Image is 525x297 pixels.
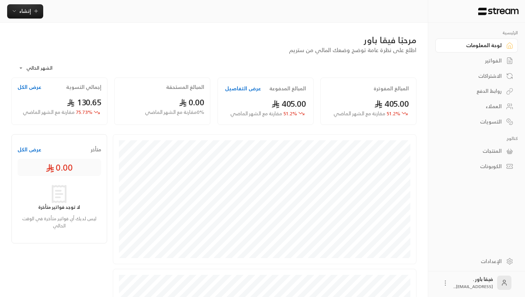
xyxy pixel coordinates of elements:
[166,84,204,91] h2: المبالغ المستحقة
[17,215,101,229] p: ليس لديك أي فواتير متأخرة في الوقت الحالي
[66,84,101,91] h2: إجمالي التسوية
[444,87,502,95] div: روابط الدفع
[11,34,416,46] div: مرحبًا فيقا باور
[444,163,502,170] div: الكوبونات
[444,57,502,64] div: الفواتير
[17,146,41,153] button: عرض الكل
[435,160,518,173] a: الكوبونات
[67,95,101,110] span: 130.65
[46,162,73,173] span: 0.00
[435,136,518,141] p: كتالوج
[444,258,502,265] div: الإعدادات
[444,42,502,49] div: لوحة المعلومات
[334,110,400,117] span: 51.2 %
[374,96,409,111] span: 405.00
[7,4,43,19] button: إنشاء
[435,115,518,129] a: التسويات
[477,7,519,15] img: Logo
[145,109,204,116] span: 0 % مقارنة مع الشهر الماضي
[269,85,306,92] h2: المبالغ المدفوعة
[453,276,493,290] div: فيقا باور .
[444,147,502,155] div: المنتجات
[17,84,41,91] button: عرض الكل
[230,109,282,118] span: مقارنة مع الشهر الماضي
[435,254,518,268] a: الإعدادات
[435,144,518,158] a: المنتجات
[38,203,80,211] strong: لا توجد فواتير متأخرة
[444,118,502,125] div: التسويات
[271,96,306,111] span: 405.00
[444,72,502,80] div: الاشتراكات
[23,107,75,116] span: مقارنة مع الشهر الماضي
[435,100,518,114] a: العملاء
[435,84,518,98] a: روابط الدفع
[374,85,409,92] h2: المبالغ المفوترة
[15,59,69,77] div: الشهر الحالي
[435,30,518,36] p: الرئيسية
[91,146,101,153] span: متأخر
[334,109,385,118] span: مقارنة مع الشهر الماضي
[23,109,92,116] span: 75.73 %
[435,69,518,83] a: الاشتراكات
[444,103,502,110] div: العملاء
[435,39,518,52] a: لوحة المعلومات
[289,45,416,55] span: اطلع على نظرة عامة توضح وضعك المالي من ستريم
[435,54,518,68] a: الفواتير
[179,95,204,110] span: 0.00
[230,110,297,117] span: 51.2 %
[19,6,31,15] span: إنشاء
[453,283,493,290] span: [EMAIL_ADDRESS]....
[225,85,261,92] button: عرض التفاصيل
